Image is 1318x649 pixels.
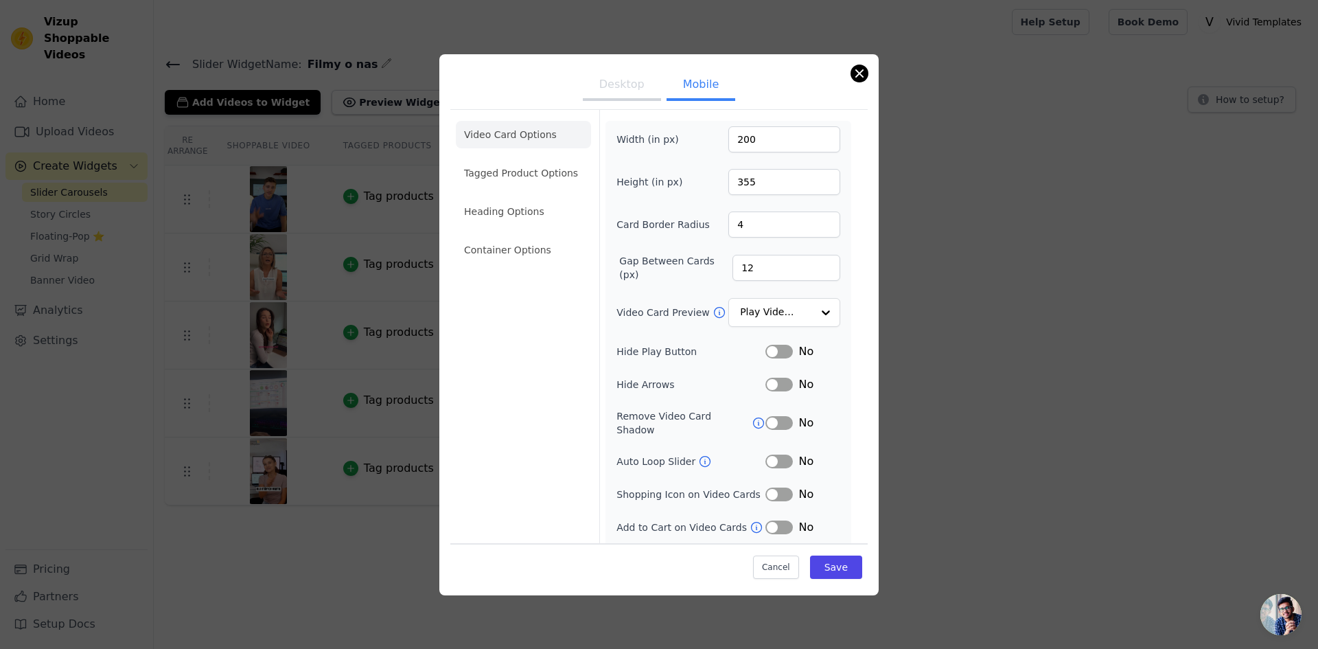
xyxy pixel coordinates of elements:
button: Cancel [753,556,799,579]
span: No [798,519,813,536]
label: Remove Video Card Shadow [616,409,752,437]
span: No [798,453,813,470]
label: Gap Between Cards (px) [619,254,732,282]
span: No [798,415,813,431]
li: Heading Options [456,198,591,225]
div: Otwarty czat [1260,594,1302,635]
label: Hide Play Button [616,345,765,358]
label: Shopping Icon on Video Cards [616,488,761,501]
button: Desktop [583,71,661,101]
button: Save [810,556,862,579]
button: Mobile [667,71,735,101]
span: No [798,376,813,393]
label: Height (in px) [616,175,691,189]
span: No [798,486,813,503]
li: Container Options [456,236,591,264]
label: Card Border Radius [616,218,710,231]
span: No [798,343,813,360]
label: Video Card Preview [616,306,712,319]
button: Close modal [851,65,868,82]
li: Tagged Product Options [456,159,591,187]
li: Video Card Options [456,121,591,148]
label: Auto Loop Slider [616,455,698,468]
label: Width (in px) [616,133,691,146]
label: Add to Cart on Video Cards [616,521,750,534]
label: Hide Arrows [616,378,765,391]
